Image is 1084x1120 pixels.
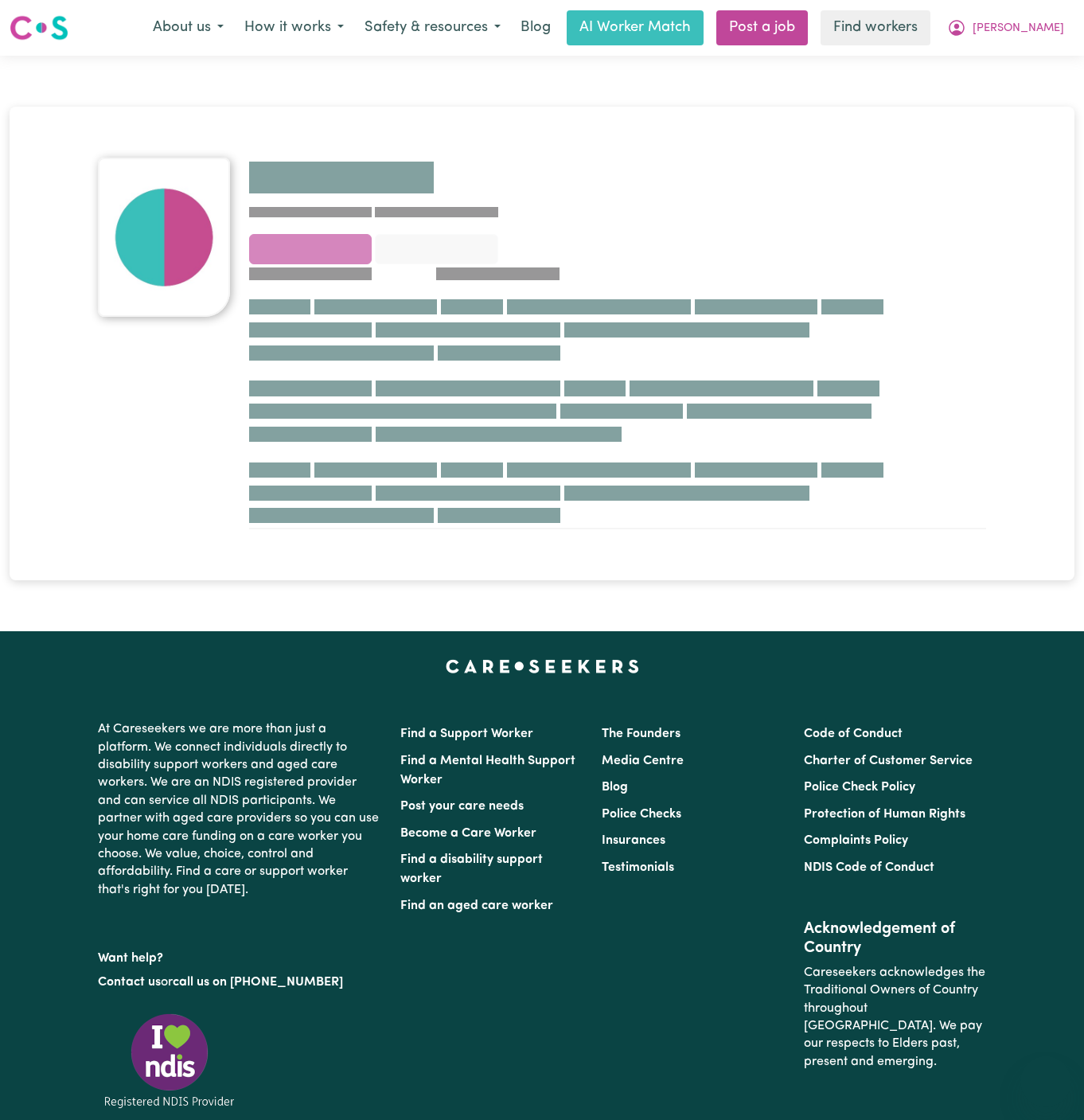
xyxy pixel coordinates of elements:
a: Code of Conduct [804,728,903,740]
a: Media Centre [602,755,684,767]
a: Careseekers logo [10,10,68,46]
span: [PERSON_NAME] [973,20,1064,37]
button: How it works [234,11,354,45]
a: Protection of Human Rights [804,808,965,821]
a: AI Worker Match [567,10,704,45]
a: NDIS Code of Conduct [804,861,934,874]
a: Post a job [716,10,808,45]
button: My Account [937,11,1074,45]
a: Charter of Customer Service [804,755,973,767]
a: Find an aged care worker [400,900,553,912]
a: Find workers [821,10,930,45]
a: Blog [602,781,628,794]
img: Registered NDIS provider [98,1011,241,1110]
a: Find a disability support worker [400,853,543,885]
p: Careseekers acknowledges the Traditional Owners of Country throughout [GEOGRAPHIC_DATA]. We pay o... [804,958,986,1077]
button: Safety & resources [354,11,511,45]
a: Become a Care Worker [400,827,536,840]
a: Complaints Policy [804,834,908,847]
p: At Careseekers we are more than just a platform. We connect individuals directly to disability su... [98,714,381,905]
a: Post your care needs [400,800,524,813]
a: Police Check Policy [804,781,915,794]
p: Want help? [98,943,381,967]
img: Careseekers logo [10,14,68,42]
p: or [98,967,381,997]
iframe: Button to launch messaging window [1020,1056,1071,1107]
a: Testimonials [602,861,674,874]
a: Insurances [602,834,665,847]
button: About us [142,11,234,45]
a: The Founders [602,728,680,740]
a: Contact us [98,976,161,989]
a: Blog [511,10,560,45]
a: Find a Support Worker [400,728,533,740]
a: Police Checks [602,808,681,821]
h2: Acknowledgement of Country [804,919,986,958]
a: Find a Mental Health Support Worker [400,755,575,786]
a: Careseekers home page [446,660,639,673]
a: call us on [PHONE_NUMBER] [173,976,343,989]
